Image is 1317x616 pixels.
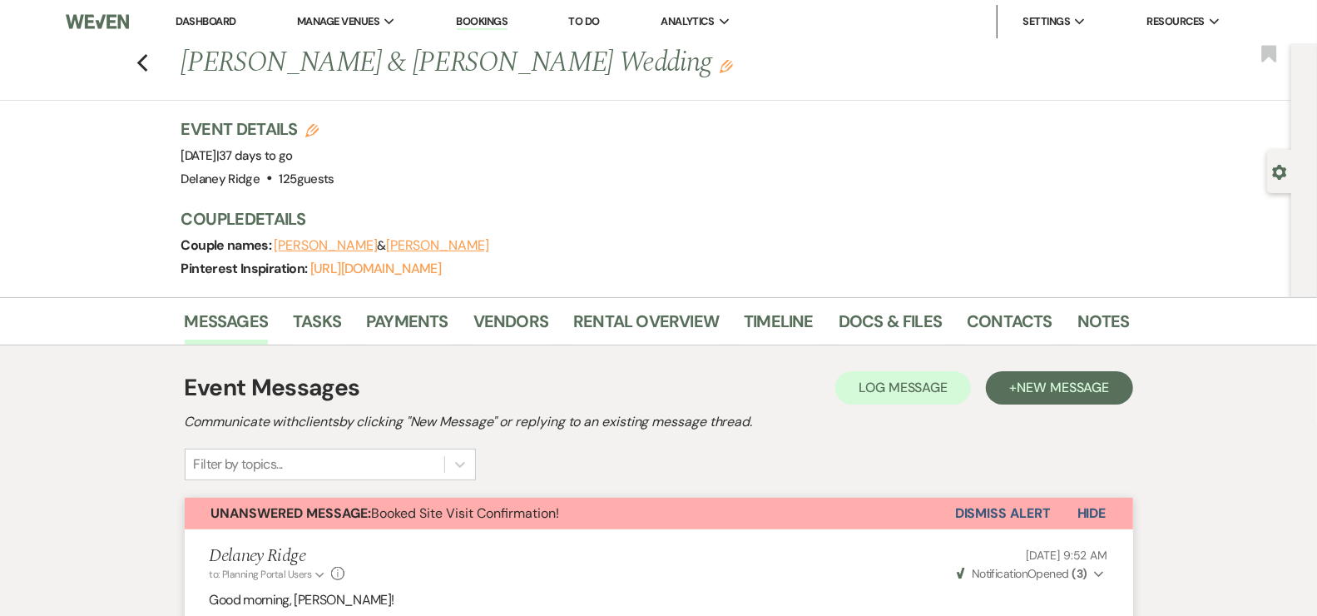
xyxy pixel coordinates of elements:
[569,14,600,28] a: To Do
[219,147,293,164] span: 37 days to go
[1051,498,1133,529] button: Hide
[473,308,548,345] a: Vendors
[210,568,312,581] span: to: Planning Portal Users
[181,43,927,83] h1: [PERSON_NAME] & [PERSON_NAME] Wedding
[181,117,334,141] h3: Event Details
[457,14,508,30] a: Bookings
[1077,504,1107,522] span: Hide
[720,58,733,73] button: Edit
[185,308,269,345] a: Messages
[216,147,293,164] span: |
[293,308,341,345] a: Tasks
[211,504,560,522] span: Booked Site Visit Confirmation!
[573,308,719,345] a: Rental Overview
[1072,566,1087,581] strong: ( 3 )
[280,171,334,187] span: 125 guests
[986,371,1132,405] button: +New Message
[366,308,448,345] a: Payments
[972,566,1027,581] span: Notification
[1017,379,1109,396] span: New Message
[210,567,328,582] button: to: Planning Portal Users
[275,237,489,254] span: &
[310,260,441,277] a: [URL][DOMAIN_NAME]
[1147,13,1205,30] span: Resources
[185,412,1133,432] h2: Communicate with clients by clicking "New Message" or replying to an existing message thread.
[211,504,372,522] strong: Unanswered Message:
[835,371,971,405] button: Log Message
[275,239,378,252] button: [PERSON_NAME]
[181,147,293,164] span: [DATE]
[194,455,283,474] div: Filter by topics...
[185,498,955,529] button: Unanswered Message:Booked Site Visit Confirmation!
[955,498,1051,529] button: Dismiss Alert
[181,171,260,187] span: Delaney Ridge
[386,239,489,252] button: [PERSON_NAME]
[181,236,275,254] span: Couple names:
[210,546,345,567] h5: Delaney Ridge
[859,379,948,396] span: Log Message
[66,4,129,39] img: Weven Logo
[181,207,1113,231] h3: Couple Details
[1272,163,1287,179] button: Open lead details
[839,308,942,345] a: Docs & Files
[661,13,714,30] span: Analytics
[185,370,360,405] h1: Event Messages
[957,566,1087,581] span: Opened
[744,308,814,345] a: Timeline
[954,565,1108,583] button: NotificationOpened (3)
[297,13,379,30] span: Manage Venues
[210,589,1108,611] p: Good morning, [PERSON_NAME]!
[181,260,310,277] span: Pinterest Inspiration:
[1022,13,1070,30] span: Settings
[967,308,1052,345] a: Contacts
[1026,548,1107,563] span: [DATE] 9:52 AM
[176,14,235,28] a: Dashboard
[1077,308,1130,345] a: Notes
